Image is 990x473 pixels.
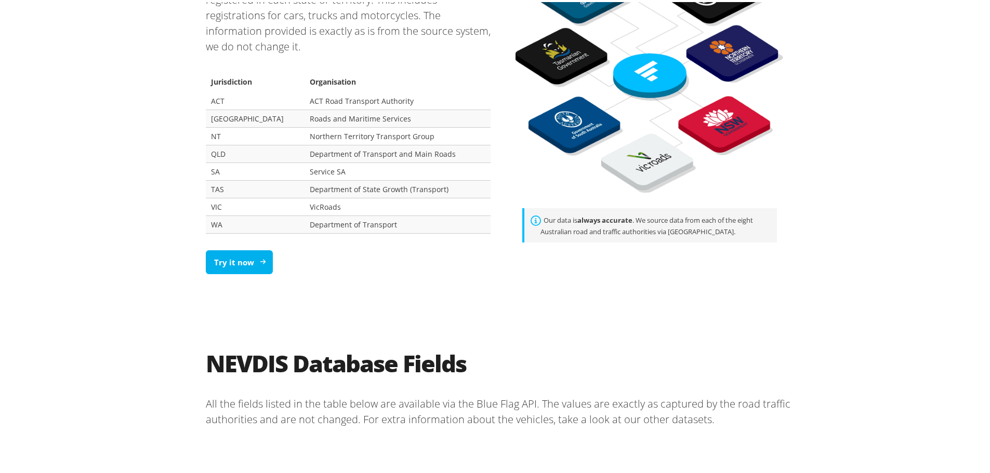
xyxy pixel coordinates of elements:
[206,213,305,231] td: WA
[206,160,305,178] td: SA
[206,347,792,375] h2: NEVDIS Database Fields
[206,178,305,196] td: TAS
[305,213,491,231] td: Department of Transport
[305,178,491,196] td: Department of State Growth (Transport)
[305,90,491,108] td: ACT Road Transport Authority
[206,69,305,90] th: Jurisdiction
[305,196,491,213] td: VicRoads
[522,206,777,240] div: Our data is . We source data from each of the eight Australian road and traffic authorities via [...
[305,160,491,178] td: Service SA
[206,196,305,213] td: VIC
[577,213,632,223] strong: always accurate
[305,107,491,125] td: Roads and Maritime Services
[206,107,305,125] td: [GEOGRAPHIC_DATA]
[206,143,305,160] td: QLD
[305,125,491,143] td: Northern Territory Transport Group
[206,125,305,143] td: NT
[305,143,491,160] td: Department of Transport and Main Roads
[305,69,491,90] th: Organisation
[206,386,792,434] p: All the fields listed in the table below are available via the Blue Flag API. The values are exac...
[206,90,305,108] td: ACT
[206,248,273,273] a: Try it now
